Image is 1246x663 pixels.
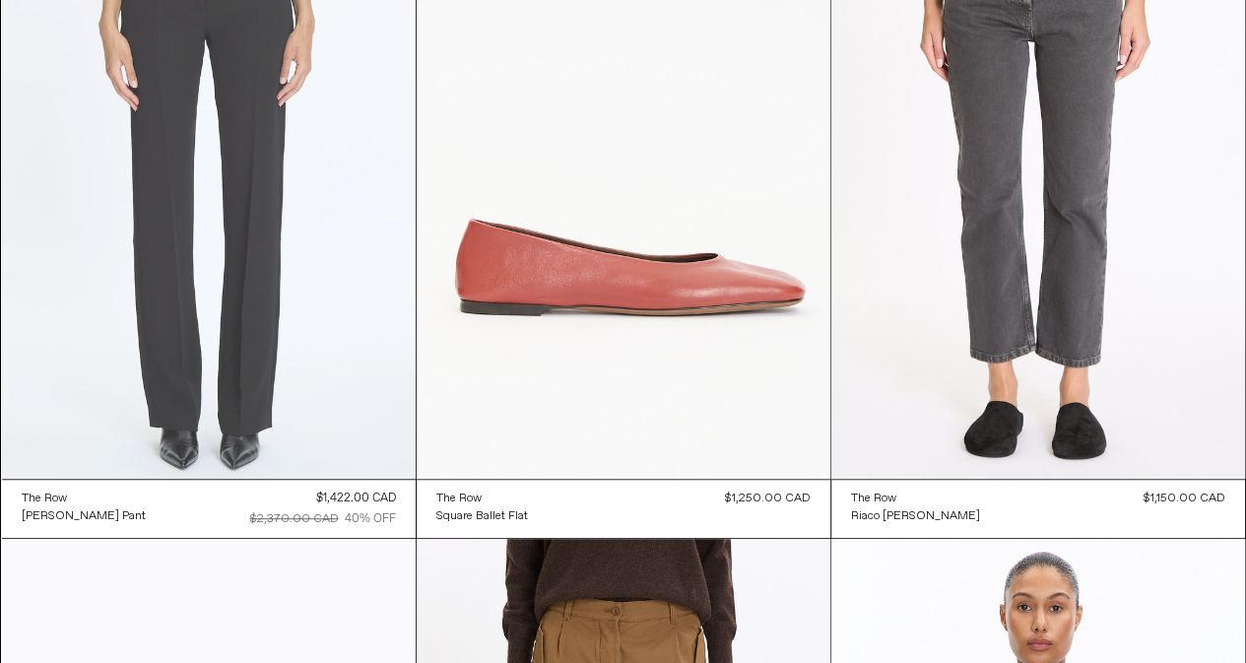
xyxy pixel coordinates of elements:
[250,510,339,528] div: $2,370.00 CAD
[345,510,396,528] div: 40% OFF
[22,508,146,525] div: [PERSON_NAME] Pant
[22,491,67,507] div: The Row
[851,490,980,507] a: The Row
[725,490,811,507] div: $1,250.00 CAD
[436,490,528,507] a: The Row
[851,508,980,525] div: Riaco [PERSON_NAME]
[851,491,896,507] div: The Row
[436,508,528,525] div: Square Ballet Flat
[436,507,528,525] a: Square Ballet Flat
[22,507,146,525] a: [PERSON_NAME] Pant
[22,490,146,507] a: The Row
[1144,490,1225,507] div: $1,150.00 CAD
[436,491,482,507] div: The Row
[851,507,980,525] a: Riaco [PERSON_NAME]
[316,490,396,507] div: $1,422.00 CAD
